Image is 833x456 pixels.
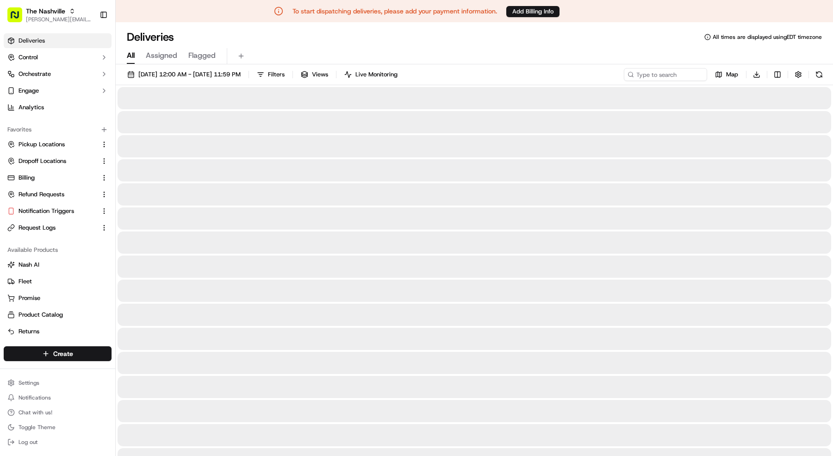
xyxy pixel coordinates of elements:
[19,37,45,45] span: Deliveries
[506,6,559,17] button: Add Billing Info
[7,157,97,165] a: Dropoff Locations
[4,243,112,257] div: Available Products
[7,261,108,269] a: Nash AI
[253,68,289,81] button: Filters
[4,291,112,306] button: Promise
[4,83,112,98] button: Engage
[7,277,108,286] a: Fleet
[19,103,44,112] span: Analytics
[19,424,56,431] span: Toggle Theme
[188,50,216,61] span: Flagged
[123,68,245,81] button: [DATE] 12:00 AM - [DATE] 11:59 PM
[340,68,402,81] button: Live Monitoring
[7,311,108,319] a: Product Catalog
[4,154,112,169] button: Dropoff Locations
[4,170,112,185] button: Billing
[19,294,40,302] span: Promise
[4,307,112,322] button: Product Catalog
[355,70,398,79] span: Live Monitoring
[4,436,112,449] button: Log out
[7,327,108,336] a: Returns
[7,224,97,232] a: Request Logs
[4,346,112,361] button: Create
[268,70,285,79] span: Filters
[4,122,112,137] div: Favorites
[4,324,112,339] button: Returns
[4,67,112,81] button: Orchestrate
[19,277,32,286] span: Fleet
[4,220,112,235] button: Request Logs
[19,140,65,149] span: Pickup Locations
[711,68,742,81] button: Map
[138,70,241,79] span: [DATE] 12:00 AM - [DATE] 11:59 PM
[19,53,38,62] span: Control
[4,204,112,219] button: Notification Triggers
[19,409,52,416] span: Chat with us!
[813,68,826,81] button: Refresh
[4,391,112,404] button: Notifications
[19,190,64,199] span: Refund Requests
[19,207,74,215] span: Notification Triggers
[146,50,177,61] span: Assigned
[4,4,96,26] button: The Nashville[PERSON_NAME][EMAIL_ADDRESS][DOMAIN_NAME]
[4,421,112,434] button: Toggle Theme
[26,16,92,23] button: [PERSON_NAME][EMAIL_ADDRESS][DOMAIN_NAME]
[292,6,497,16] p: To start dispatching deliveries, please add your payment information.
[19,379,39,387] span: Settings
[127,30,174,44] h1: Deliveries
[19,311,63,319] span: Product Catalog
[19,261,39,269] span: Nash AI
[4,274,112,289] button: Fleet
[297,68,332,81] button: Views
[53,349,73,358] span: Create
[7,140,97,149] a: Pickup Locations
[312,70,328,79] span: Views
[19,327,39,336] span: Returns
[127,50,135,61] span: All
[19,438,37,446] span: Log out
[4,100,112,115] a: Analytics
[7,190,97,199] a: Refund Requests
[726,70,738,79] span: Map
[4,33,112,48] a: Deliveries
[7,174,97,182] a: Billing
[19,174,35,182] span: Billing
[19,87,39,95] span: Engage
[19,224,56,232] span: Request Logs
[26,6,65,16] button: The Nashville
[7,207,97,215] a: Notification Triggers
[4,257,112,272] button: Nash AI
[624,68,707,81] input: Type to search
[713,33,822,41] span: All times are displayed using EDT timezone
[19,157,66,165] span: Dropoff Locations
[7,294,108,302] a: Promise
[4,376,112,389] button: Settings
[4,406,112,419] button: Chat with us!
[4,137,112,152] button: Pickup Locations
[4,187,112,202] button: Refund Requests
[19,70,51,78] span: Orchestrate
[4,50,112,65] button: Control
[19,394,51,401] span: Notifications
